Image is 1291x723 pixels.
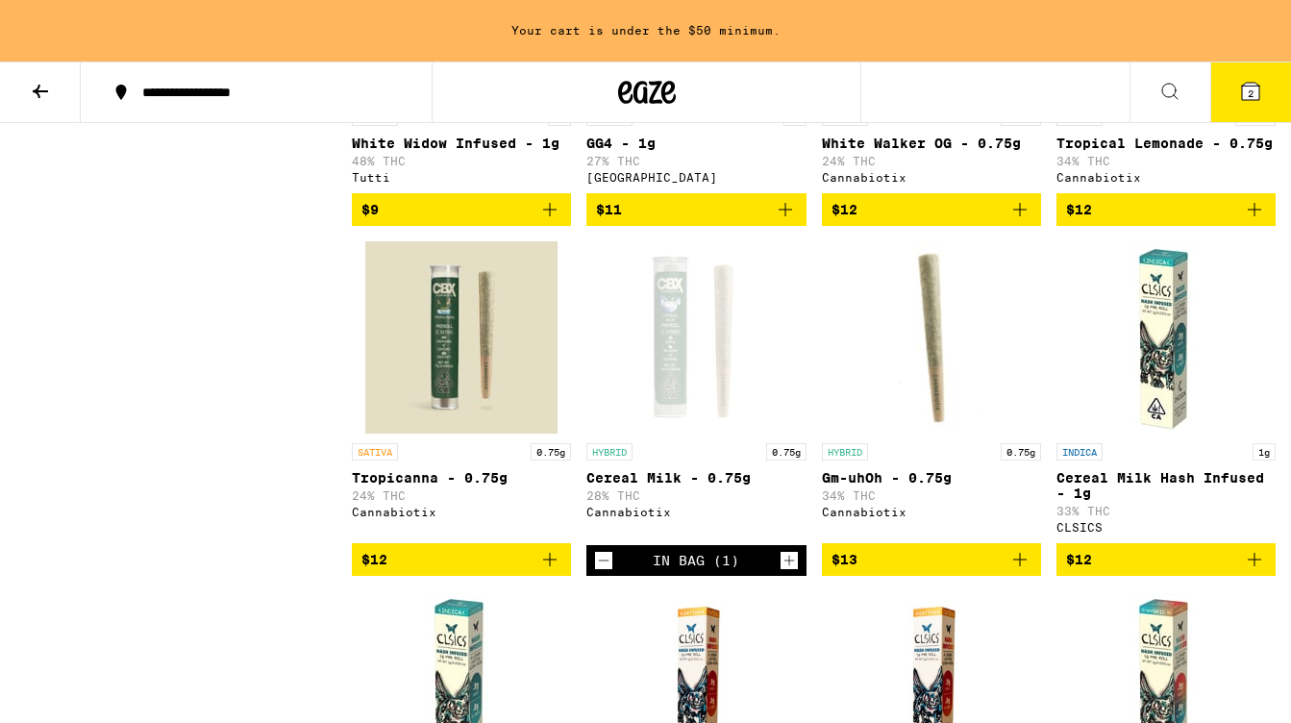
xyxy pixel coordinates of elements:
div: Cannabiotix [822,171,1041,184]
p: White Walker OG - 0.75g [822,136,1041,151]
span: 2 [1248,87,1254,99]
button: 2 [1210,62,1291,122]
div: Tutti [352,171,571,184]
span: $12 [832,202,857,217]
p: 0.75g [1001,443,1041,461]
img: Cannabiotix - Gm-uhOh - 0.75g [834,241,1028,434]
button: Add to bag [822,193,1041,226]
p: INDICA [1056,443,1103,461]
span: Hi. Need any help? [12,13,138,29]
button: Increment [780,551,799,570]
p: 0.75g [766,443,807,461]
a: Open page for Gm-uhOh - 0.75g from Cannabiotix [822,241,1041,543]
p: 24% THC [352,489,571,502]
div: [GEOGRAPHIC_DATA] [586,171,806,184]
p: Cereal Milk - 0.75g [586,470,806,486]
span: $11 [596,202,622,217]
img: Cannabiotix - Tropicanna - 0.75g [365,241,558,434]
p: HYBRID [586,443,633,461]
div: Cannabiotix [586,506,806,518]
p: Tropical Lemonade - 0.75g [1056,136,1276,151]
p: HYBRID [822,443,868,461]
button: Add to bag [352,193,571,226]
a: Open page for Cereal Milk Hash Infused - 1g from CLSICS [1056,241,1276,543]
div: Cannabiotix [352,506,571,518]
button: Add to bag [352,543,571,576]
div: In Bag (1) [653,553,739,568]
p: 48% THC [352,155,571,167]
p: Cereal Milk Hash Infused - 1g [1056,470,1276,501]
button: Add to bag [586,193,806,226]
span: $12 [1066,202,1092,217]
div: CLSICS [1056,521,1276,534]
p: GG4 - 1g [586,136,806,151]
span: $12 [361,552,387,567]
div: Cannabiotix [1056,171,1276,184]
p: White Widow Infused - 1g [352,136,571,151]
div: Cannabiotix [822,506,1041,518]
p: 34% THC [822,489,1041,502]
p: 1g [1253,443,1276,461]
p: Gm-uhOh - 0.75g [822,470,1041,486]
button: Add to bag [822,543,1041,576]
a: Open page for Cereal Milk - 0.75g from Cannabiotix [586,241,806,545]
button: Add to bag [1056,543,1276,576]
button: Add to bag [1056,193,1276,226]
p: 33% THC [1056,505,1276,517]
button: Decrement [594,551,613,570]
a: Open page for Tropicanna - 0.75g from Cannabiotix [352,241,571,543]
p: 34% THC [1056,155,1276,167]
p: SATIVA [352,443,398,461]
span: $9 [361,202,379,217]
img: CLSICS - Cereal Milk Hash Infused - 1g [1070,241,1262,434]
span: $12 [1066,552,1092,567]
p: 28% THC [586,489,806,502]
span: $13 [832,552,857,567]
p: 0.75g [531,443,571,461]
p: 24% THC [822,155,1041,167]
p: Tropicanna - 0.75g [352,470,571,486]
p: 27% THC [586,155,806,167]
